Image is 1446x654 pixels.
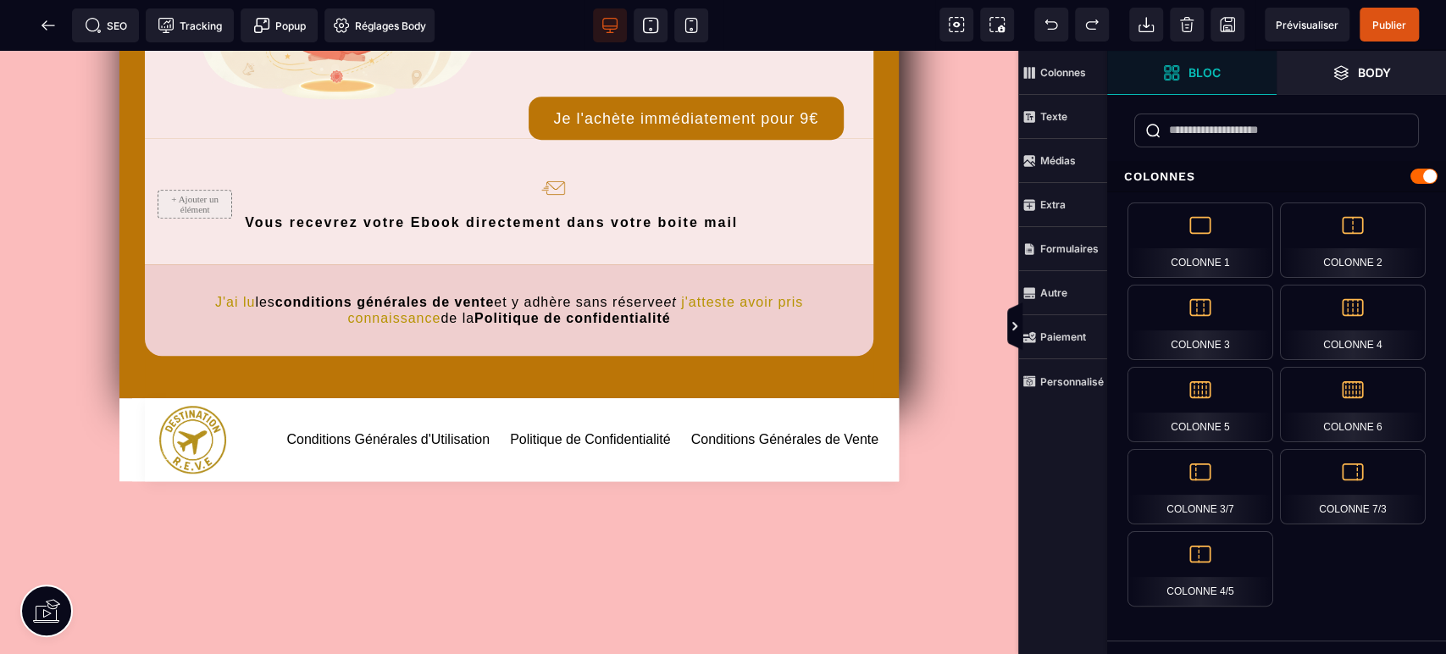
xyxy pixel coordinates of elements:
[1211,8,1244,42] span: Enregistrer
[540,125,566,150] img: 7770039329ea2a7073a6e12a81ec41d7_email-7979298-BB7507.png
[510,378,670,400] a: Politique de Confidentialité
[1075,8,1109,42] span: Rétablir
[474,260,671,274] b: Politique de confidentialité
[1280,285,1426,360] div: Colonne 4
[1040,330,1086,343] strong: Paiement
[286,378,490,400] a: Conditions Générales d'Utilisation
[1107,161,1446,192] div: Colonnes
[1107,302,1124,352] span: Afficher les vues
[1170,8,1204,42] span: Nettoyage
[324,8,435,42] span: Favicon
[1107,51,1277,95] span: Ouvrir les blocs
[1040,154,1076,167] strong: Médias
[1040,375,1104,388] strong: Personnalisé
[1018,139,1107,183] span: Médias
[85,17,127,34] span: SEO
[1127,531,1273,607] div: Colonne 4/5
[663,244,676,258] i: et
[1034,8,1068,42] span: Défaire
[1127,449,1273,524] div: Colonne 3/7
[241,8,318,42] span: Créer une alerte modale
[146,8,234,42] span: Code de suivi
[634,8,668,42] span: Voir tablette
[1018,315,1107,359] span: Paiement
[1018,51,1107,95] span: Colonnes
[1265,8,1349,42] span: Aperçu
[1280,202,1426,278] div: Colonne 2
[1280,367,1426,442] div: Colonne 6
[1040,66,1086,79] strong: Colonnes
[1040,198,1066,211] strong: Extra
[593,8,627,42] span: Voir bureau
[275,244,494,258] b: conditions générales de vente
[1018,271,1107,315] span: Autre
[1276,19,1338,31] span: Prévisualiser
[1018,227,1107,271] span: Formulaires
[1040,286,1067,299] strong: Autre
[939,8,973,42] span: Voir les composants
[1018,359,1107,403] span: Personnalisé
[158,17,222,34] span: Tracking
[1188,66,1221,79] strong: Bloc
[1277,51,1446,95] span: Ouvrir les calques
[1280,449,1426,524] div: Colonne 7/3
[1129,8,1163,42] span: Importer
[1040,110,1067,123] strong: Texte
[1127,202,1273,278] div: Colonne 1
[1018,95,1107,139] span: Texte
[1358,66,1391,79] strong: Body
[691,378,878,400] a: Conditions Générales de Vente
[253,17,306,34] span: Popup
[245,162,861,180] div: Vous recevrez votre Ebook directement dans votre boite mail
[159,355,226,422] img: 50fb1381c84962a46156ac928aab38bf_LOGO_aucun_blanc.png
[980,8,1014,42] span: Capture d'écran
[1360,8,1419,42] span: Enregistrer le contenu
[1018,183,1107,227] span: Extra
[1127,285,1273,360] div: Colonne 3
[1372,19,1406,31] span: Publier
[72,8,139,42] span: Métadata SEO
[674,8,708,42] span: Voir mobile
[333,17,426,34] span: Réglages Body
[31,8,65,42] span: Retour
[1040,242,1099,255] strong: Formulaires
[170,239,848,280] text: les et y adhère sans réserve de la
[1127,367,1273,442] div: Colonne 5
[529,46,845,89] button: Je l'achète immédiatement pour 9€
